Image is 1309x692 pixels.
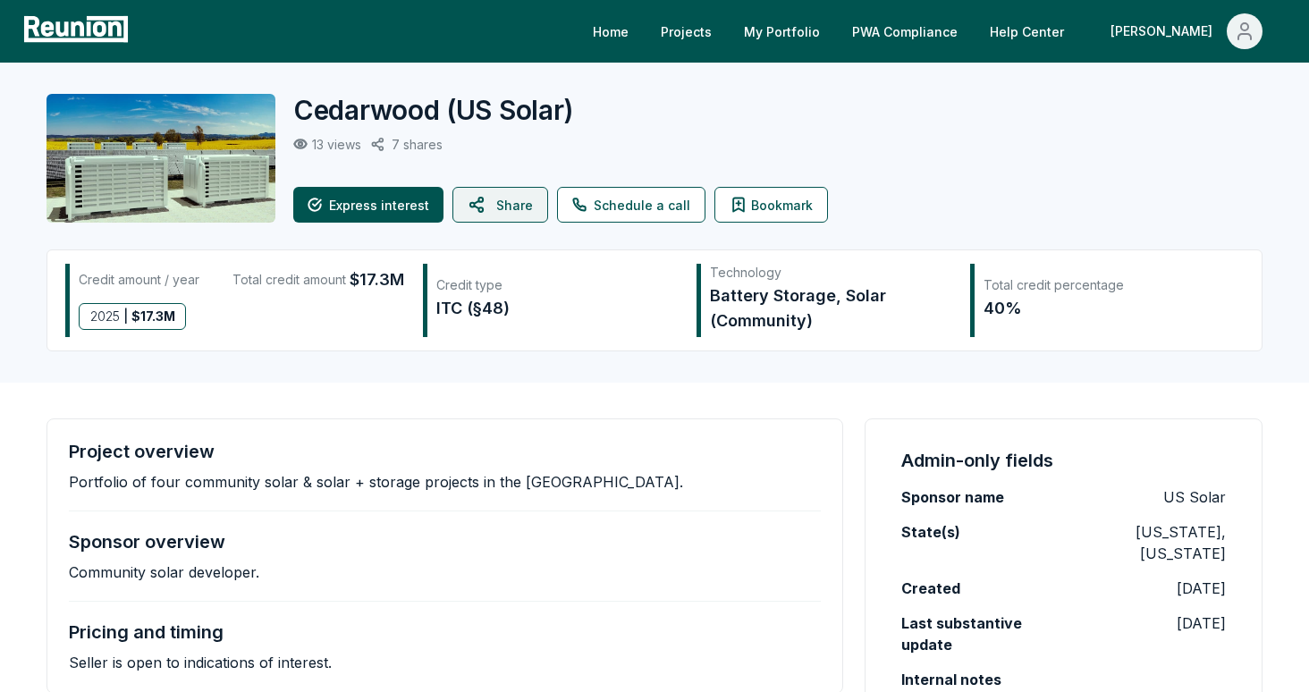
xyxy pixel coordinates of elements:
div: Total credit percentage [984,276,1225,294]
a: Help Center [975,13,1078,49]
p: [DATE] [1177,612,1226,634]
span: $17.3M [350,267,404,292]
p: US Solar [1163,486,1226,508]
p: Community solar developer. [69,563,259,581]
div: 40% [984,296,1225,321]
div: ITC (§48) [436,296,678,321]
label: State(s) [901,521,960,543]
h4: Sponsor overview [69,531,225,553]
h4: Pricing and timing [69,621,224,643]
a: Schedule a call [557,187,705,223]
button: [PERSON_NAME] [1096,13,1277,49]
span: ( US Solar ) [446,94,574,126]
h2: Cedarwood [293,94,574,126]
button: Share [452,187,548,223]
p: 7 shares [392,137,443,152]
a: PWA Compliance [838,13,972,49]
p: 13 views [312,137,361,152]
p: Seller is open to indications of interest. [69,654,332,671]
h4: Project overview [69,441,215,462]
span: 2025 [90,304,120,329]
p: [DATE] [1177,578,1226,599]
div: Total credit amount [232,267,404,292]
button: Express interest [293,187,443,223]
img: Cedarwood [46,94,275,223]
div: [PERSON_NAME] [1111,13,1220,49]
p: [US_STATE], [US_STATE] [1063,521,1226,564]
span: | [123,304,128,329]
button: Bookmark [714,187,828,223]
label: Sponsor name [901,486,1004,508]
div: Battery Storage, Solar (Community) [710,283,951,333]
h4: Admin-only fields [901,448,1053,473]
div: Technology [710,264,951,282]
label: Last substantive update [901,612,1064,655]
label: Created [901,578,960,599]
nav: Main [578,13,1291,49]
label: Internal notes [901,669,1001,690]
a: Home [578,13,643,49]
p: Portfolio of four community solar & solar + storage projects in the [GEOGRAPHIC_DATA]. [69,473,683,491]
div: Credit amount / year [79,267,199,292]
a: My Portfolio [730,13,834,49]
span: $ 17.3M [131,304,175,329]
div: Credit type [436,276,678,294]
a: Projects [646,13,726,49]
